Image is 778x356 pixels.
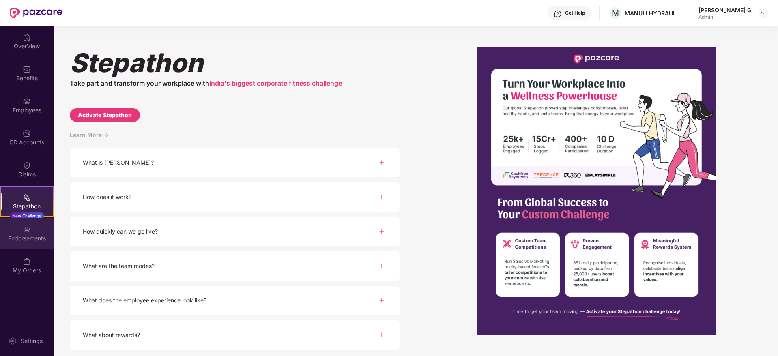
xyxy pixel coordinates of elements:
[23,97,31,105] img: svg+xml;base64,PHN2ZyBpZD0iRW1wbG95ZWVzIiB4bWxucz0iaHR0cDovL3d3dy53My5vcmcvMjAwMC9zdmciIHdpZHRoPS...
[70,78,400,88] div: Take part and transform your workplace with
[83,227,158,236] div: How quickly can we go live?
[377,330,387,340] img: svg+xml;base64,PHN2ZyBpZD0iUGx1cy0zMngzMiIgeG1sbnM9Imh0dHA6Ly93d3cudzMub3JnLzIwMDAvc3ZnIiB3aWR0aD...
[377,192,387,202] img: svg+xml;base64,PHN2ZyBpZD0iUGx1cy0zMngzMiIgeG1sbnM9Imh0dHA6Ly93d3cudzMub3JnLzIwMDAvc3ZnIiB3aWR0aD...
[760,10,767,16] img: svg+xml;base64,PHN2ZyBpZD0iRHJvcGRvd24tMzJ4MzIiIHhtbG5zPSJodHRwOi8vd3d3LnczLm9yZy8yMDAwL3N2ZyIgd2...
[23,193,31,202] img: svg+xml;base64,PHN2ZyB4bWxucz0iaHR0cDovL3d3dy53My5vcmcvMjAwMC9zdmciIHdpZHRoPSIyMSIgaGVpZ2h0PSIyMC...
[377,227,387,236] img: svg+xml;base64,PHN2ZyBpZD0iUGx1cy0zMngzMiIgeG1sbnM9Imh0dHA6Ly93d3cudzMub3JnLzIwMDAvc3ZnIiB3aWR0aD...
[83,193,131,202] div: How does it work?
[18,337,45,345] div: Settings
[377,296,387,305] img: svg+xml;base64,PHN2ZyBpZD0iUGx1cy0zMngzMiIgeG1sbnM9Imh0dHA6Ly93d3cudzMub3JnLzIwMDAvc3ZnIiB3aWR0aD...
[23,257,31,266] img: svg+xml;base64,PHN2ZyBpZD0iTXlfT3JkZXJzIiBkYXRhLW5hbWU9Ik15IE9yZGVycyIgeG1sbnM9Imh0dHA6Ly93d3cudz...
[83,262,155,270] div: What are the team modes?
[78,111,132,120] div: Activate Stepathon
[83,158,154,167] div: What is [PERSON_NAME]?
[70,130,400,148] div: Learn More ->
[23,161,31,169] img: svg+xml;base64,PHN2ZyBpZD0iQ2xhaW0iIHhtbG5zPSJodHRwOi8vd3d3LnczLm9yZy8yMDAwL3N2ZyIgd2lkdGg9IjIwIi...
[565,10,585,16] div: Get Help
[1,202,53,210] div: Stepathon
[23,225,31,234] img: svg+xml;base64,PHN2ZyBpZD0iRW5kb3JzZW1lbnRzIiB4bWxucz0iaHR0cDovL3d3dy53My5vcmcvMjAwMC9zdmciIHdpZH...
[10,212,44,219] div: New Challenge
[9,337,17,345] img: svg+xml;base64,PHN2ZyBpZD0iU2V0dGluZy0yMHgyMCIgeG1sbnM9Imh0dHA6Ly93d3cudzMub3JnLzIwMDAvc3ZnIiB3aW...
[23,65,31,73] img: svg+xml;base64,PHN2ZyBpZD0iQmVuZWZpdHMiIHhtbG5zPSJodHRwOi8vd3d3LnczLm9yZy8yMDAwL3N2ZyIgd2lkdGg9Ij...
[23,33,31,41] img: svg+xml;base64,PHN2ZyBpZD0iSG9tZSIgeG1sbnM9Imh0dHA6Ly93d3cudzMub3JnLzIwMDAvc3ZnIiB3aWR0aD0iMjAiIG...
[377,261,387,271] img: svg+xml;base64,PHN2ZyBpZD0iUGx1cy0zMngzMiIgeG1sbnM9Imh0dHA6Ly93d3cudzMub3JnLzIwMDAvc3ZnIiB3aWR0aD...
[23,129,31,137] img: svg+xml;base64,PHN2ZyBpZD0iQ0RfQWNjb3VudHMiIGRhdGEtbmFtZT0iQ0QgQWNjb3VudHMiIHhtbG5zPSJodHRwOi8vd3...
[83,330,140,339] div: What about rewards?
[625,9,681,17] div: MANULI HYDRAULICS CONNECTORS INDIA PRIVATE LIMITED
[10,8,62,18] img: New Pazcare Logo
[612,8,619,18] span: M
[83,296,206,305] div: What does the employee experience look like?
[377,158,387,167] img: svg+xml;base64,PHN2ZyBpZD0iUGx1cy0zMngzMiIgeG1sbnM9Imh0dHA6Ly93d3cudzMub3JnLzIwMDAvc3ZnIiB3aWR0aD...
[209,79,342,87] span: India's biggest corporate fitness challenge
[698,14,751,20] div: Admin
[554,10,562,18] img: svg+xml;base64,PHN2ZyBpZD0iSGVscC0zMngzMiIgeG1sbnM9Imh0dHA6Ly93d3cudzMub3JnLzIwMDAvc3ZnIiB3aWR0aD...
[698,6,751,14] div: [PERSON_NAME] G
[70,47,400,78] div: Stepathon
